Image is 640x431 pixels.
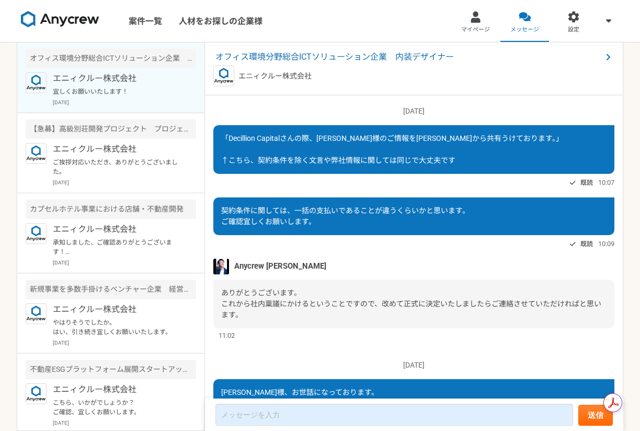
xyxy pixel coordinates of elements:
div: 新規事業を多数手掛けるベンチャー企業 経営企画室・PMO業務 [26,280,196,299]
p: 宜しくお願いいたします！ [53,87,182,96]
span: 11:02 [219,330,235,340]
img: S__5267474.jpg [213,259,229,274]
p: エニィクルー株式会社 [53,383,182,396]
span: 設定 [568,26,579,34]
p: エニィクルー株式会社 [238,71,312,82]
p: こちら、いかがでしょうか？ ご確認、宜しくお願いします。 [53,398,182,417]
p: [DATE] [53,259,196,267]
div: 不動産ESGプラットフォーム展開スタートアップ BizDev / 事業開発 [26,360,196,379]
img: logo_text_blue_01.png [26,303,47,324]
p: エニィクルー株式会社 [53,303,182,316]
span: 10:07 [598,178,614,187]
div: 【急募】高級別荘開発プロジェクト プロジェクト進捗サポート（建築領域の経験者） [26,119,196,139]
p: [DATE] [53,419,196,427]
p: 承知しました、ご確認ありがとうございます！ ぜひ、また別件でご相談できればと思いますので、引き続き、宜しくお願いいたします。 [53,238,182,257]
span: 既読 [580,176,593,189]
img: 8DqYSo04kwAAAAASUVORK5CYII= [21,11,99,28]
img: logo_text_blue_01.png [213,65,234,86]
span: 契約条件に関しては、一括の支払いであることが違うくらいかと思います。 ご確認宜しくお願いします。 [221,206,470,226]
span: 10:09 [598,239,614,249]
span: メッセージ [510,26,539,34]
span: オフィス環境分野総合ICTソリューション企業 内装デザイナー [215,51,602,63]
img: logo_text_blue_01.png [26,223,47,244]
p: [DATE] [53,339,196,347]
p: [DATE] [53,179,196,186]
button: 送信 [578,405,613,426]
div: カプセルホテル事業における店舗・不動産開発 [26,200,196,219]
p: エニィクルー株式会社 [53,143,182,156]
div: オフィス環境分野総合ICTソリューション企業 内装デザイナー [26,49,196,68]
p: エニィクルー株式会社 [53,223,182,236]
p: やはりそうでしたか。 はい、引き続き宜しくお願いいたします。 [53,318,182,337]
img: logo_text_blue_01.png [26,143,47,164]
p: [DATE] [213,360,614,371]
p: エニィクルー株式会社 [53,72,182,85]
img: logo_text_blue_01.png [26,72,47,93]
img: logo_text_blue_01.png [26,383,47,404]
span: マイページ [461,26,490,34]
p: [DATE] [53,98,196,106]
p: ご挨拶対応いただき、ありがとうございました。 [53,158,182,176]
span: ありがとうございます。 これから社内稟議にかけるということですので、改めて正式に決定いたしましたらご連絡させていただければと思います。 [221,289,601,319]
span: 「Decillion Capitalさんの際、[PERSON_NAME]様のご情報を[PERSON_NAME]から共有うけております。」 ↑こちら、契約条件を除く文言や弊社情報に関しては同じで大... [221,134,563,164]
span: Anycrew [PERSON_NAME] [234,260,326,272]
p: [DATE] [213,106,614,117]
span: 既読 [580,238,593,250]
